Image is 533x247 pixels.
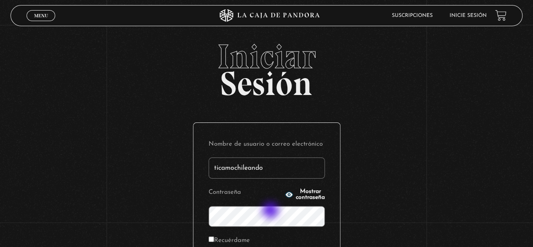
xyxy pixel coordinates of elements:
[296,189,325,201] span: Mostrar contraseña
[209,186,283,199] label: Contraseña
[285,189,325,201] button: Mostrar contraseña
[34,13,48,18] span: Menu
[11,40,522,94] h2: Sesión
[450,13,487,18] a: Inicie sesión
[31,20,51,26] span: Cerrar
[209,138,325,151] label: Nombre de usuario o correo electrónico
[392,13,433,18] a: Suscripciones
[209,236,214,242] input: Recuérdame
[495,10,506,21] a: View your shopping cart
[11,40,522,73] span: Iniciar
